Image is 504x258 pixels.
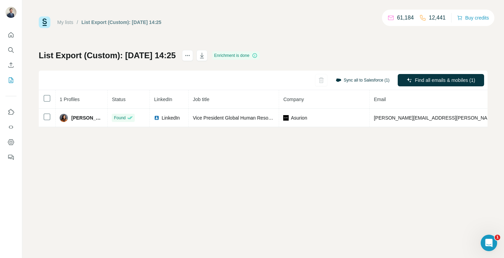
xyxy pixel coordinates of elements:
li: / [77,19,78,26]
button: Search [5,44,16,56]
img: Avatar [5,7,16,18]
div: Enrichment is done [212,51,260,60]
button: Use Surfe on LinkedIn [5,106,16,118]
iframe: Intercom live chat [481,235,497,251]
img: company-logo [283,115,289,121]
button: Enrich CSV [5,59,16,71]
img: Surfe Logo [39,16,50,28]
p: 12,441 [429,14,446,22]
span: 1 Profiles [60,97,80,102]
button: Quick start [5,29,16,41]
span: Company [283,97,304,102]
img: LinkedIn logo [154,115,159,121]
button: Use Surfe API [5,121,16,133]
img: Avatar [60,114,68,122]
span: [PERSON_NAME] [71,114,103,121]
span: Vice President Global Human Resources [193,115,280,121]
button: Find all emails & mobiles (1) [398,74,484,86]
h1: List Export (Custom): [DATE] 14:25 [39,50,176,61]
span: Found [114,115,125,121]
span: LinkedIn [154,97,172,102]
span: Job title [193,97,209,102]
span: Status [112,97,125,102]
span: Asurion [291,114,307,121]
span: Find all emails & mobiles (1) [415,77,475,84]
a: My lists [57,20,73,25]
span: Email [374,97,386,102]
button: Buy credits [457,13,489,23]
p: 61,184 [397,14,414,22]
button: actions [182,50,193,61]
button: Sync all to Salesforce (1) [331,75,394,85]
span: 1 [495,235,500,240]
button: Dashboard [5,136,16,148]
button: My lists [5,74,16,86]
div: List Export (Custom): [DATE] 14:25 [82,19,161,26]
button: Feedback [5,151,16,163]
span: LinkedIn [161,114,180,121]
